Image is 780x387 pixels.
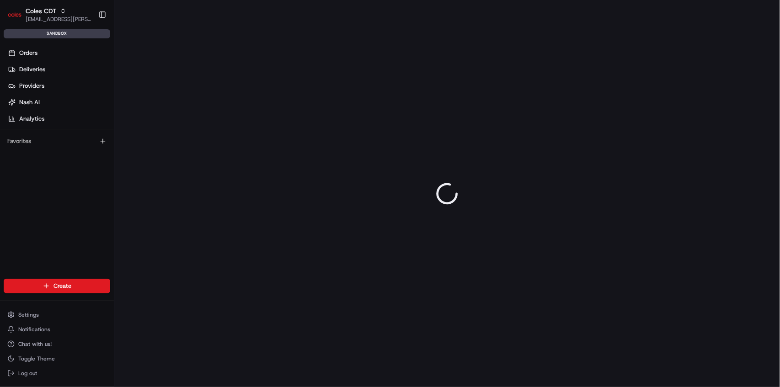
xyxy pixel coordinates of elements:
button: [EMAIL_ADDRESS][PERSON_NAME][PERSON_NAME][DOMAIN_NAME] [26,16,91,23]
button: Toggle Theme [4,352,110,365]
span: Log out [18,370,37,377]
button: Create [4,279,110,293]
span: Nash AI [19,98,40,106]
span: Toggle Theme [18,355,55,362]
span: Analytics [19,115,44,123]
span: Chat with us! [18,340,52,348]
button: Notifications [4,323,110,336]
button: Settings [4,308,110,321]
button: Coles CDT [26,6,56,16]
a: Deliveries [4,62,114,77]
button: Coles CDTColes CDT[EMAIL_ADDRESS][PERSON_NAME][PERSON_NAME][DOMAIN_NAME] [4,4,95,26]
img: Coles CDT [7,7,22,22]
button: Log out [4,367,110,380]
div: sandbox [4,29,110,38]
div: Favorites [4,134,110,148]
span: Notifications [18,326,50,333]
a: Orders [4,46,114,60]
span: Providers [19,82,44,90]
span: Settings [18,311,39,318]
span: Orders [19,49,37,57]
span: Deliveries [19,65,45,74]
span: Create [53,282,71,290]
a: Analytics [4,111,114,126]
button: Chat with us! [4,338,110,350]
a: Providers [4,79,114,93]
a: Nash AI [4,95,114,110]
